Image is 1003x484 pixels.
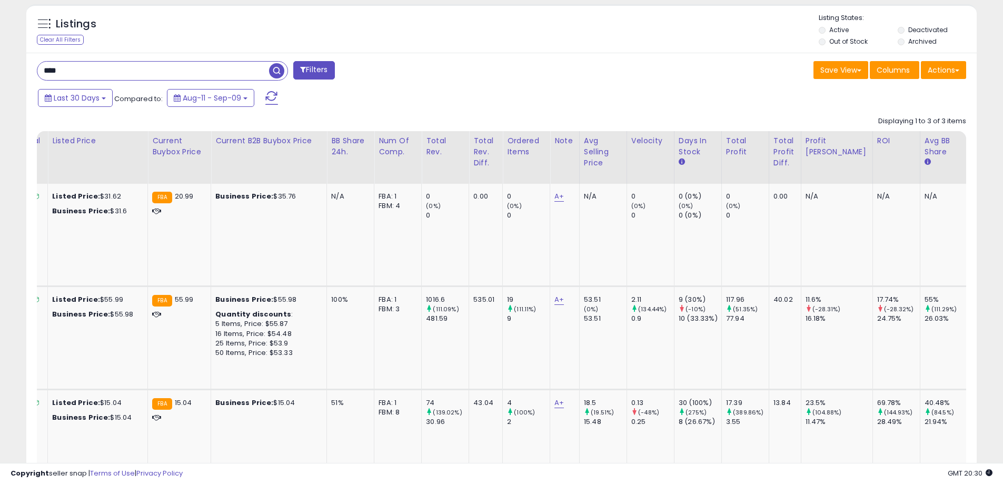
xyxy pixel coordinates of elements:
div: 24.75% [877,314,920,323]
div: Current Buybox Price [152,135,206,157]
button: Columns [870,61,919,79]
a: Privacy Policy [136,468,183,478]
div: FBA: 1 [379,295,413,304]
div: Total Profit [726,135,764,157]
div: 13.84 [773,398,793,408]
small: (84.5%) [931,408,954,417]
div: 3.55 [726,417,769,427]
div: seller snap | | [11,469,183,479]
span: Columns [877,65,910,75]
div: Current B2B Buybox Price [215,135,322,146]
div: 28.49% [877,417,920,427]
small: (0%) [679,202,693,210]
div: 0 (0%) [679,211,721,220]
b: Business Price: [215,191,273,201]
div: Num of Comp. [379,135,417,157]
div: $55.98 [215,295,319,304]
div: 481.59 [426,314,469,323]
div: BB Share 24h. [331,135,370,157]
a: A+ [554,398,564,408]
span: Last 30 Days [54,93,100,103]
div: 1016.6 [426,295,469,304]
small: FBA [152,295,172,307]
div: 10 (33.33%) [679,314,721,323]
div: 11.6% [806,295,872,304]
button: Filters [293,61,334,80]
div: Total Rev. [426,135,464,157]
div: 0.9 [631,314,674,323]
div: 535.01 [473,295,494,304]
div: Note [554,135,575,146]
small: Avg BB Share. [925,157,931,167]
b: Listed Price: [52,398,100,408]
div: 4 [507,398,550,408]
div: 17.39 [726,398,769,408]
h5: Listings [56,17,96,32]
div: FBM: 4 [379,201,413,211]
small: (111.29%) [931,305,957,313]
div: 0 [631,211,674,220]
div: 5 Items, Price: $55.87 [215,319,319,329]
b: Business Price: [215,398,273,408]
small: (134.44%) [638,305,667,313]
small: (275%) [686,408,707,417]
div: 25 Items, Price: $53.9 [215,339,319,348]
div: 53.51 [584,295,627,304]
label: Out of Stock [829,37,868,46]
div: $15.04 [215,398,319,408]
small: (100%) [514,408,535,417]
span: 15.04 [175,398,192,408]
div: 77.94 [726,314,769,323]
div: FBA: 1 [379,398,413,408]
b: Listed Price: [52,294,100,304]
div: 16.18% [806,314,872,323]
div: 0.13 [631,398,674,408]
a: A+ [554,294,564,305]
div: 117.96 [726,295,769,304]
div: Total Profit Diff. [773,135,797,169]
div: Velocity [631,135,670,146]
div: N/A [877,192,912,201]
div: 0.25 [631,417,674,427]
small: (0%) [631,202,646,210]
div: 9 (30%) [679,295,721,304]
div: 26.03% [925,314,967,323]
div: 0 [426,211,469,220]
label: Active [829,25,849,34]
div: 15.48 [584,417,627,427]
div: Days In Stock [679,135,717,157]
div: : [215,310,319,319]
strong: Copyright [11,468,49,478]
a: Terms of Use [90,468,135,478]
b: Business Price: [215,294,273,304]
div: 51% [331,398,366,408]
small: (-48%) [638,408,659,417]
div: Clear All Filters [37,35,84,45]
div: 21.94% [925,417,967,427]
small: (389.86%) [733,408,763,417]
div: 16 Items, Price: $54.48 [215,329,319,339]
div: 0 [507,211,550,220]
b: Business Price: [52,309,110,319]
div: $55.98 [52,310,140,319]
p: Listing States: [819,13,977,23]
small: (0%) [726,202,741,210]
div: 0.00 [473,192,494,201]
small: (111.09%) [433,305,459,313]
small: (144.93%) [884,408,912,417]
button: Actions [921,61,966,79]
div: FBA: 1 [379,192,413,201]
div: 40.48% [925,398,967,408]
small: (0%) [426,202,441,210]
div: 17.74% [877,295,920,304]
div: 30.96 [426,417,469,427]
small: (-28.31%) [812,305,840,313]
div: N/A [925,192,959,201]
div: Ordered Items [507,135,545,157]
div: Displaying 1 to 3 of 3 items [878,116,966,126]
div: $31.6 [52,206,140,216]
div: Total Rev. Diff. [473,135,498,169]
div: 0 [507,192,550,201]
div: 30 (100%) [679,398,721,408]
small: FBA [152,192,172,203]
